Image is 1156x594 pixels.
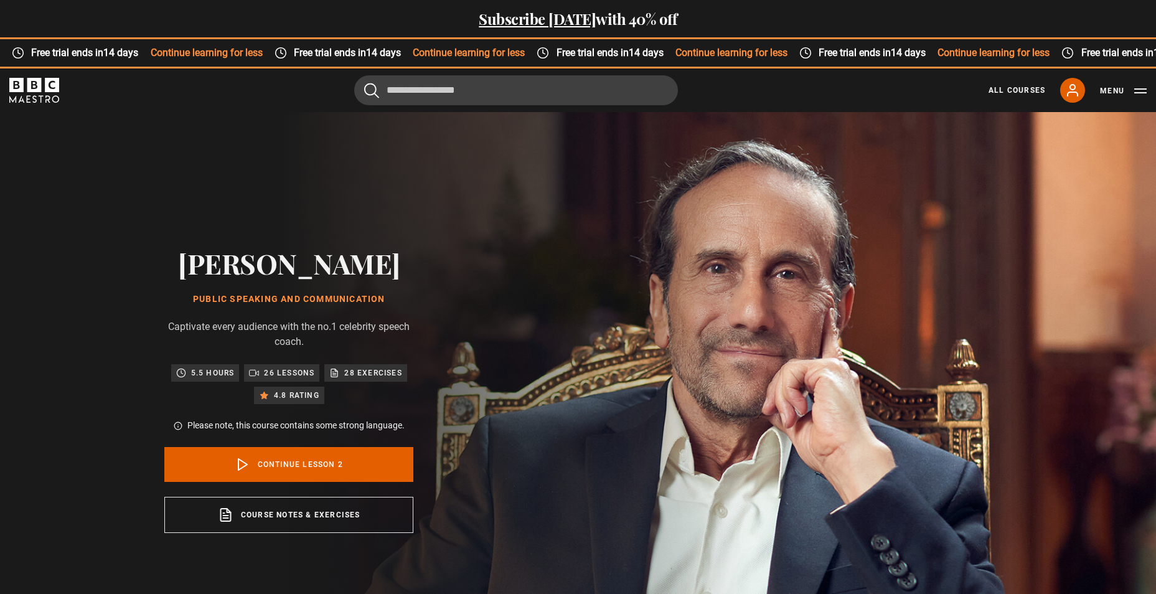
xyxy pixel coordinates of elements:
h1: Public Speaking and Communication [164,295,413,304]
p: Captivate every audience with the no.1 celebrity speech coach. [164,319,413,349]
div: Continue learning for less [523,45,786,60]
span: Free trial ends in [285,45,411,60]
span: Free trial ends in [22,45,148,60]
button: Submit the search query [364,82,379,98]
time: 14 days [889,47,924,59]
button: Toggle navigation [1100,85,1147,97]
p: 5.5 hours [191,367,235,379]
p: 4.8 rating [274,389,319,402]
time: 14 days [364,47,399,59]
time: 14 days [101,47,136,59]
time: 14 days [626,47,661,59]
h2: [PERSON_NAME] [164,247,413,279]
input: Search [354,75,678,105]
a: Continue lesson 2 [164,447,413,482]
p: Please note, this course contains some strong language. [187,419,405,432]
a: Subscribe [DATE] [479,9,596,29]
p: 26 lessons [264,367,314,379]
span: Free trial ends in [547,45,673,60]
p: 28 exercises [344,367,402,379]
span: Free trial ends in [810,45,936,60]
div: Continue learning for less [260,45,523,60]
a: Course notes & exercises [164,497,413,533]
svg: BBC Maestro [9,78,59,103]
a: All Courses [989,85,1045,96]
div: Continue learning for less [786,45,1048,60]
